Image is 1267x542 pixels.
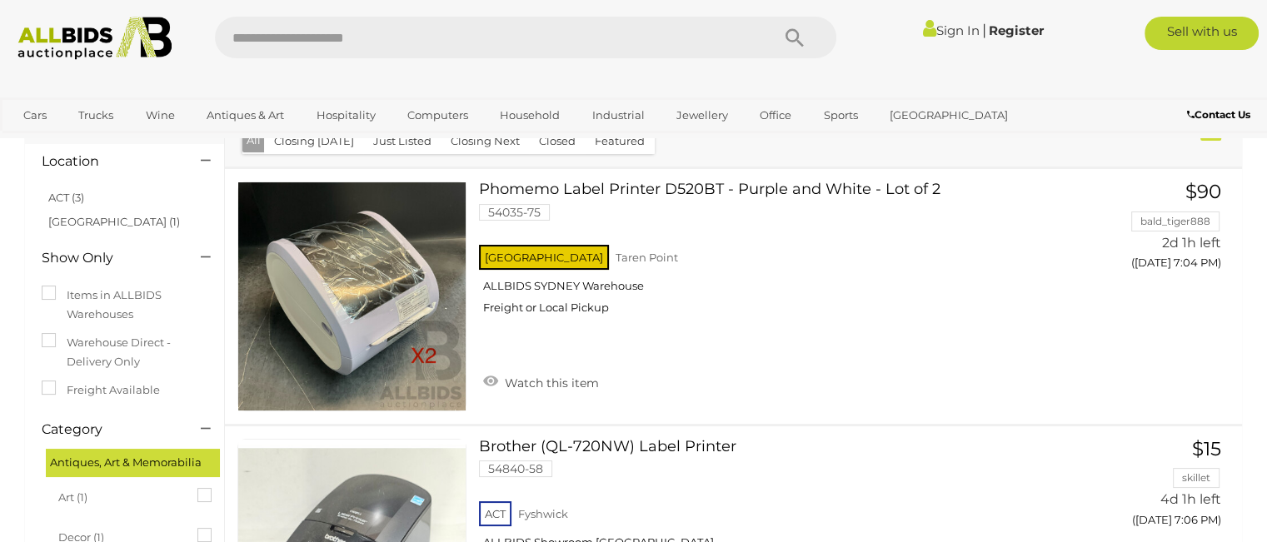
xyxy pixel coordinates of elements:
[1185,180,1221,203] span: $90
[42,422,176,437] h4: Category
[749,102,802,129] a: Office
[441,128,530,154] button: Closing Next
[489,102,571,129] a: Household
[666,102,739,129] a: Jewellery
[242,128,265,152] button: All
[58,484,183,507] span: Art (1)
[479,369,603,394] a: Watch this item
[135,102,186,129] a: Wine
[529,128,586,154] button: Closed
[981,21,985,39] span: |
[363,128,441,154] button: Just Listed
[1192,437,1221,460] span: $15
[196,102,295,129] a: Antiques & Art
[988,22,1043,38] a: Register
[9,17,181,60] img: Allbids.com.au
[1085,439,1226,536] a: $15 skillet 4d 1h left ([DATE] 7:06 PM)
[581,102,656,129] a: Industrial
[42,333,207,372] label: Warehouse Direct - Delivery Only
[42,380,160,400] label: Freight Available
[922,22,979,38] a: Sign In
[1145,17,1259,50] a: Sell with us
[306,102,387,129] a: Hospitality
[264,128,364,154] button: Closing [DATE]
[813,102,869,129] a: Sports
[42,251,176,266] h4: Show Only
[1085,181,1226,279] a: $90 bald_tiger888 2d 1h left ([DATE] 7:04 PM)
[879,102,1019,129] a: [GEOGRAPHIC_DATA]
[501,375,599,390] span: Watch this item
[67,102,124,129] a: Trucks
[42,154,176,169] h4: Location
[397,102,479,129] a: Computers
[1187,106,1255,124] a: Contact Us
[12,102,57,129] a: Cars
[48,191,84,204] a: ACT (3)
[585,128,655,154] button: Featured
[491,181,1060,327] a: Phomemo Label Printer D520BT - Purple and White - Lot of 2 54035-75 [GEOGRAPHIC_DATA] Taren Point...
[753,17,836,58] button: Search
[1187,108,1250,121] b: Contact Us
[42,286,207,325] label: Items in ALLBIDS Warehouses
[48,215,180,228] a: [GEOGRAPHIC_DATA] (1)
[46,449,220,476] div: Antiques, Art & Memorabilia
